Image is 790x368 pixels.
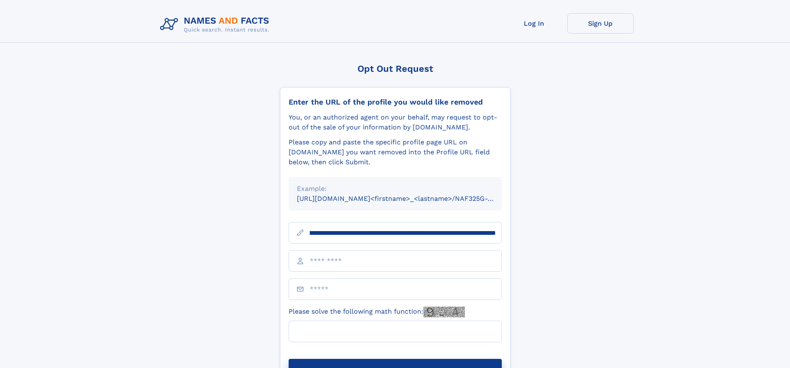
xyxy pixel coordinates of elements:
[297,195,518,202] small: [URL][DOMAIN_NAME]<firstname>_<lastname>/NAF325G-xxxxxxxx
[289,97,502,107] div: Enter the URL of the profile you would like removed
[289,307,465,317] label: Please solve the following math function:
[297,184,493,194] div: Example:
[289,112,502,132] div: You, or an authorized agent on your behalf, may request to opt-out of the sale of your informatio...
[501,13,567,34] a: Log In
[280,63,510,74] div: Opt Out Request
[157,13,276,36] img: Logo Names and Facts
[567,13,634,34] a: Sign Up
[289,137,502,167] div: Please copy and paste the specific profile page URL on [DOMAIN_NAME] you want removed into the Pr...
